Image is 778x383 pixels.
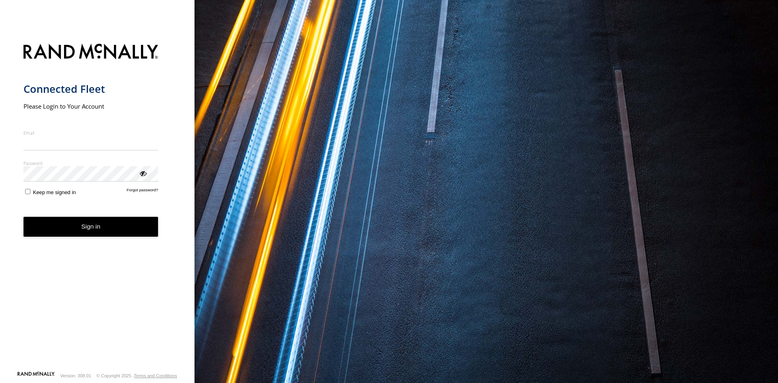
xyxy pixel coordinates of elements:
div: Version: 308.01 [60,373,91,378]
a: Forgot password? [127,188,158,195]
a: Visit our Website [17,372,55,380]
input: Keep me signed in [25,189,30,194]
button: Sign in [24,217,158,237]
div: © Copyright 2025 - [96,373,177,378]
form: main [24,39,171,371]
img: Rand McNally [24,42,158,63]
label: Email [24,130,158,136]
h2: Please Login to Your Account [24,102,158,110]
div: ViewPassword [139,169,147,177]
span: Keep me signed in [33,189,76,195]
a: Terms and Conditions [134,373,177,378]
h1: Connected Fleet [24,82,158,96]
label: Password [24,160,158,166]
